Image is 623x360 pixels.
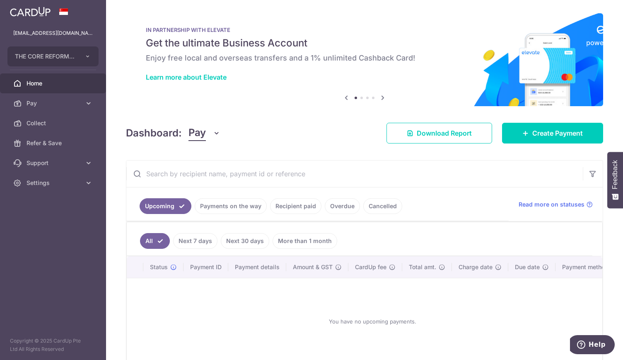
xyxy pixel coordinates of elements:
a: Next 7 days [173,233,217,249]
span: Due date [515,263,540,271]
a: Read more on statuses [519,200,593,209]
span: Pay [188,125,206,141]
a: More than 1 month [273,233,337,249]
button: Feedback - Show survey [607,152,623,208]
h5: Get the ultimate Business Account [146,36,583,50]
h4: Dashboard: [126,126,182,141]
span: Amount & GST [293,263,333,271]
a: All [140,233,170,249]
span: Home [27,79,81,88]
a: Overdue [325,198,360,214]
iframe: Opens a widget where you can find more information [570,335,615,356]
span: Download Report [417,128,472,138]
span: Settings [27,179,81,187]
th: Payment ID [184,256,228,278]
span: Total amt. [409,263,436,271]
div: You have no upcoming payments. [137,285,609,358]
a: Payments on the way [195,198,267,214]
span: CardUp fee [355,263,386,271]
button: Pay [188,125,220,141]
span: Support [27,159,81,167]
p: [EMAIL_ADDRESS][DOMAIN_NAME] [13,29,93,37]
span: Create Payment [532,128,583,138]
p: IN PARTNERSHIP WITH ELEVATE [146,27,583,33]
a: Next 30 days [221,233,269,249]
span: Charge date [459,263,493,271]
a: Download Report [386,123,492,144]
a: Cancelled [363,198,402,214]
input: Search by recipient name, payment id or reference [126,161,583,187]
th: Payment method [555,256,618,278]
span: THE CORE REFORMERY PTE. LTD. [15,52,76,61]
span: Collect [27,119,81,127]
a: Recipient paid [270,198,321,214]
a: Create Payment [502,123,603,144]
img: CardUp [10,7,51,17]
a: Learn more about Elevate [146,73,227,81]
h6: Enjoy free local and overseas transfers and a 1% unlimited Cashback Card! [146,53,583,63]
button: THE CORE REFORMERY PTE. LTD. [7,46,99,66]
span: Pay [27,99,81,107]
a: Upcoming [140,198,191,214]
img: Renovation banner [126,13,603,106]
th: Payment details [228,256,286,278]
span: Feedback [611,160,619,189]
span: Status [150,263,168,271]
span: Refer & Save [27,139,81,147]
span: Read more on statuses [519,200,584,209]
